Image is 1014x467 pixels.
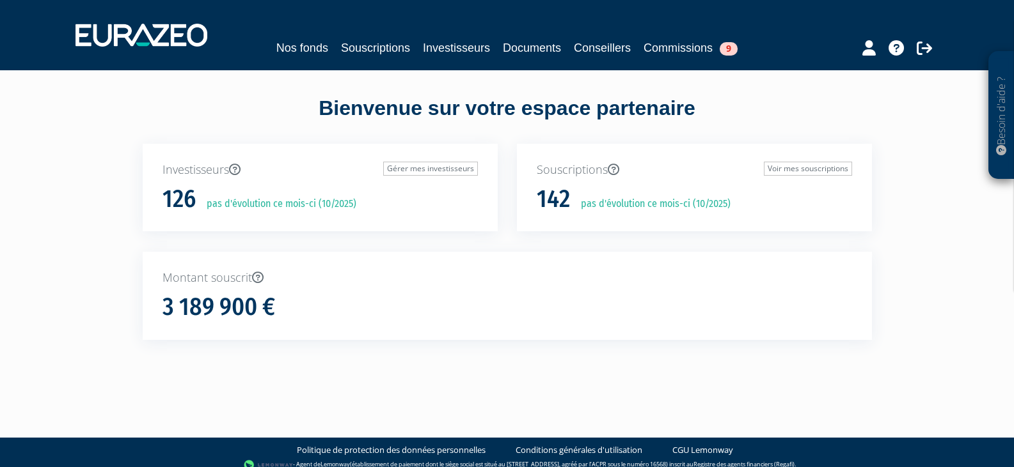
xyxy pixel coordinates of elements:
a: Gérer mes investisseurs [383,162,478,176]
a: CGU Lemonway [672,444,733,456]
p: Souscriptions [537,162,852,178]
a: Investisseurs [423,39,490,57]
span: 9 [720,42,738,56]
p: Montant souscrit [162,270,852,286]
h1: 126 [162,186,196,213]
p: pas d'évolution ce mois-ci (10/2025) [198,197,356,211]
a: Conseillers [574,39,631,57]
p: Investisseurs [162,162,478,178]
p: Besoin d'aide ? [994,58,1009,173]
a: Commissions9 [644,39,738,57]
a: Documents [503,39,561,57]
a: Voir mes souscriptions [764,162,852,176]
a: Politique de protection des données personnelles [297,444,486,456]
img: 1732889491-logotype_eurazeo_blanc_rvb.png [75,24,207,47]
h1: 142 [537,186,570,213]
a: Souscriptions [341,39,410,57]
a: Conditions générales d'utilisation [516,444,642,456]
a: Nos fonds [276,39,328,57]
div: Bienvenue sur votre espace partenaire [133,94,882,144]
h1: 3 189 900 € [162,294,275,321]
p: pas d'évolution ce mois-ci (10/2025) [572,197,731,211]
